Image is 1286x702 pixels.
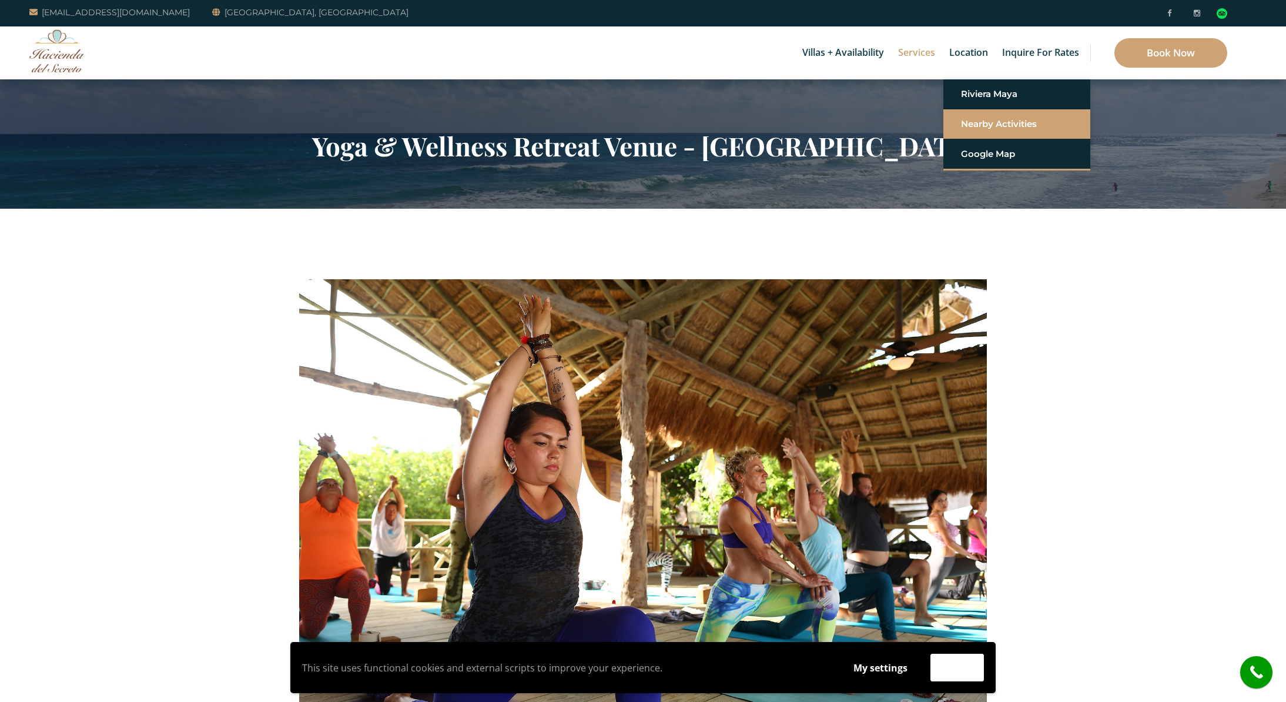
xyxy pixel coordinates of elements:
[1217,8,1227,19] img: Tripadvisor_logomark.svg
[29,5,190,19] a: [EMAIL_ADDRESS][DOMAIN_NAME]
[302,659,830,677] p: This site uses functional cookies and external scripts to improve your experience.
[943,26,994,79] a: Location
[961,83,1073,105] a: Riviera Maya
[842,654,919,681] button: My settings
[961,113,1073,135] a: Nearby Activities
[1243,659,1270,686] i: call
[796,26,890,79] a: Villas + Availability
[1240,656,1272,688] a: call
[299,131,987,161] h2: Yoga & Wellness Retreat Venue - [GEOGRAPHIC_DATA]
[1114,38,1227,68] a: Book Now
[961,143,1073,165] a: Google Map
[930,654,984,681] button: Accept
[1217,8,1227,19] div: Read traveler reviews on Tripadvisor
[212,5,408,19] a: [GEOGRAPHIC_DATA], [GEOGRAPHIC_DATA]
[996,26,1085,79] a: Inquire for Rates
[892,26,941,79] a: Services
[29,29,85,72] img: Awesome Logo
